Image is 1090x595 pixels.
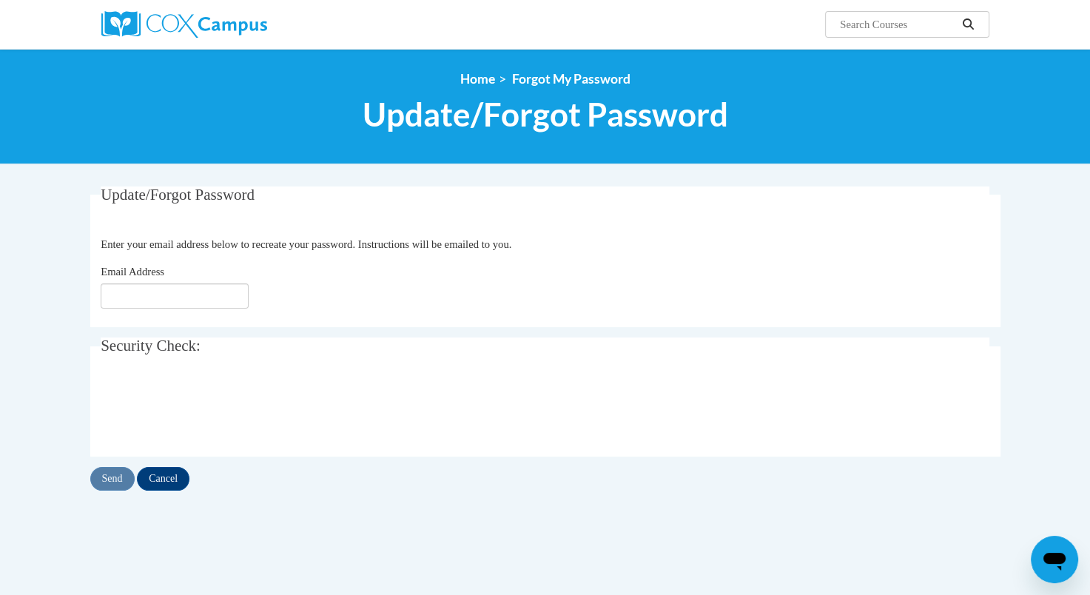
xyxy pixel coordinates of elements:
span: Update/Forgot Password [363,95,728,134]
span: Update/Forgot Password [101,186,255,204]
a: Home [460,71,495,87]
span: Forgot My Password [512,71,630,87]
span: Enter your email address below to recreate your password. Instructions will be emailed to you. [101,238,511,250]
span: Email Address [101,266,164,278]
input: Cancel [137,467,189,491]
a: Cox Campus [101,11,383,38]
iframe: Button to launch messaging window, conversation in progress [1031,536,1078,583]
iframe: reCAPTCHA [101,380,326,438]
img: Cox Campus [101,11,267,38]
input: Email [101,283,249,309]
input: Search Courses [838,16,957,33]
span: Security Check: [101,337,201,354]
button: Search [957,16,979,33]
